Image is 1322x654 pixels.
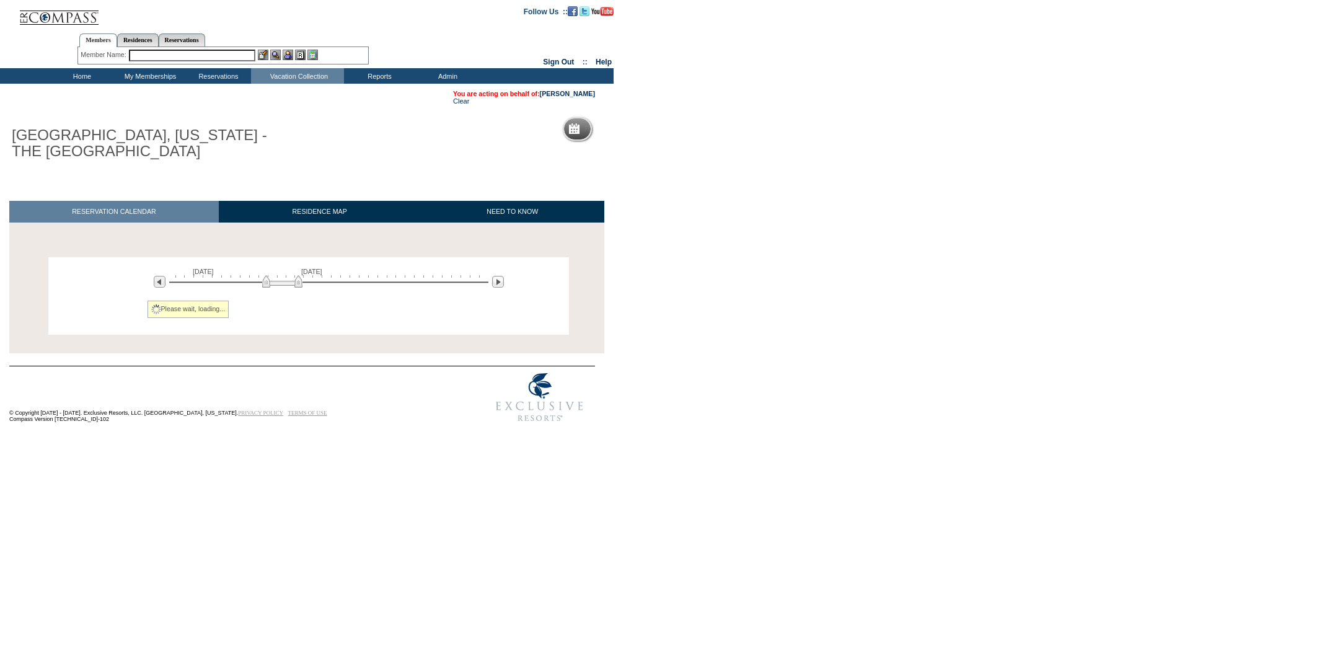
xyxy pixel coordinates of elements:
[591,7,614,16] img: Subscribe to our YouTube Channel
[540,90,595,97] a: [PERSON_NAME]
[579,7,589,14] a: Follow us on Twitter
[453,97,469,105] a: Clear
[524,6,568,16] td: Follow Us ::
[453,90,595,97] span: You are acting on behalf of:
[251,68,344,84] td: Vacation Collection
[258,50,268,60] img: b_edit.gif
[219,201,421,223] a: RESIDENCE MAP
[420,201,604,223] a: NEED TO KNOW
[543,58,574,66] a: Sign Out
[148,301,229,318] div: Please wait, loading...
[583,58,588,66] span: ::
[9,201,219,223] a: RESERVATION CALENDAR
[151,304,161,314] img: spinner2.gif
[238,410,283,416] a: PRIVACY POLICY
[183,68,251,84] td: Reservations
[117,33,159,46] a: Residences
[596,58,612,66] a: Help
[412,68,480,84] td: Admin
[115,68,183,84] td: My Memberships
[46,68,115,84] td: Home
[484,366,595,428] img: Exclusive Resorts
[79,33,117,47] a: Members
[288,410,327,416] a: TERMS OF USE
[295,50,306,60] img: Reservations
[344,68,412,84] td: Reports
[584,125,679,133] h5: Reservation Calendar
[81,50,128,60] div: Member Name:
[579,6,589,16] img: Follow us on Twitter
[9,368,443,429] td: © Copyright [DATE] - [DATE]. Exclusive Resorts, LLC. [GEOGRAPHIC_DATA], [US_STATE]. Compass Versi...
[568,7,578,14] a: Become our fan on Facebook
[270,50,281,60] img: View
[159,33,205,46] a: Reservations
[9,125,287,162] h1: [GEOGRAPHIC_DATA], [US_STATE] - THE [GEOGRAPHIC_DATA]
[568,6,578,16] img: Become our fan on Facebook
[154,276,165,288] img: Previous
[307,50,318,60] img: b_calculator.gif
[301,268,322,275] span: [DATE]
[283,50,293,60] img: Impersonate
[193,268,214,275] span: [DATE]
[591,7,614,14] a: Subscribe to our YouTube Channel
[492,276,504,288] img: Next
